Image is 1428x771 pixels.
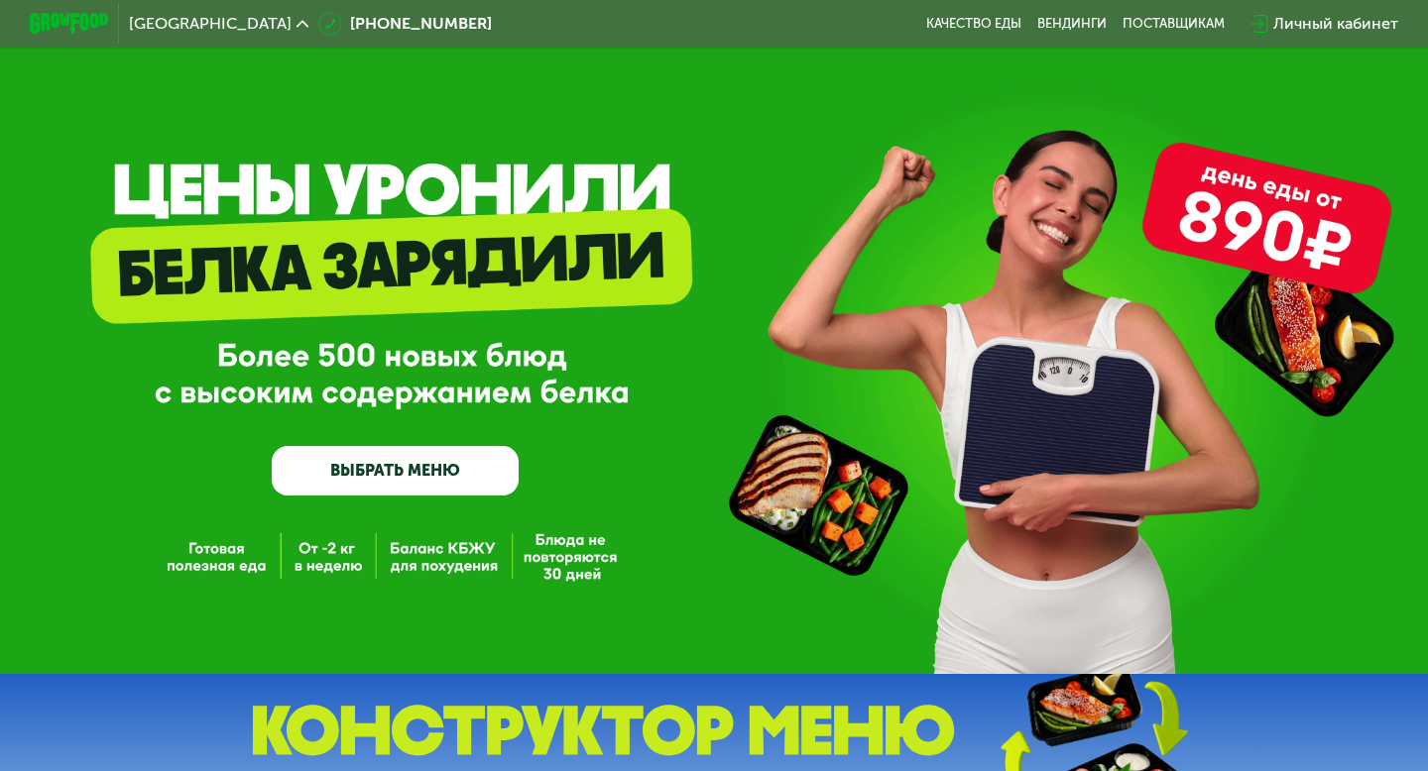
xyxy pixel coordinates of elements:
a: Вендинги [1037,16,1107,32]
span: [GEOGRAPHIC_DATA] [129,16,292,32]
div: Личный кабинет [1273,12,1398,36]
a: ВЫБРАТЬ МЕНЮ [272,446,519,496]
div: поставщикам [1123,16,1225,32]
a: [PHONE_NUMBER] [318,12,492,36]
a: Качество еды [926,16,1021,32]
